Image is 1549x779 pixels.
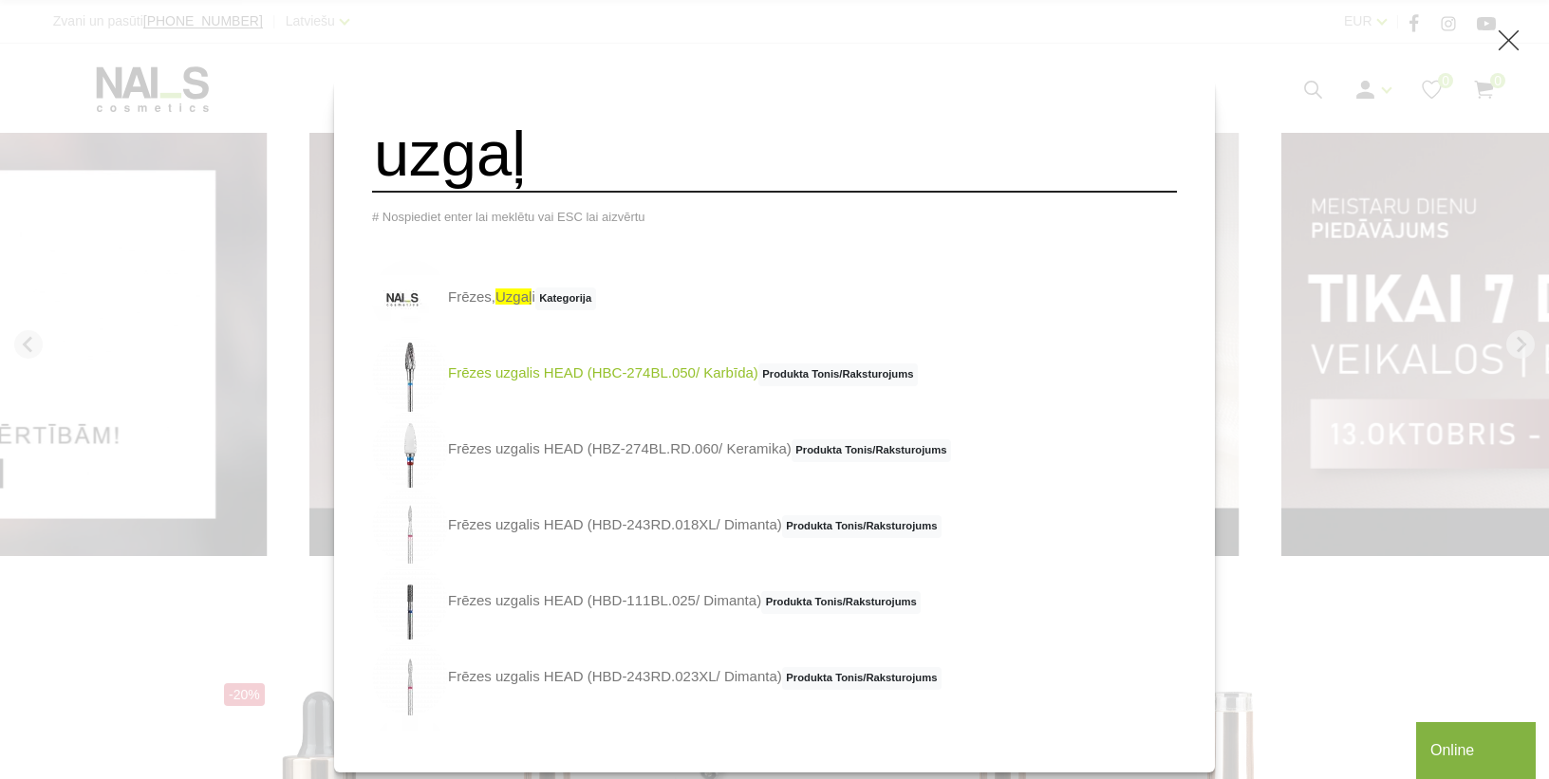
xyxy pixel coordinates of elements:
span: Produkta Tonis/Raksturojums [782,667,942,690]
img: Frēzes uzgaļi ātrai un efektīvai gēla un gēllaku noņemšanai, aparāta manikīra un aparāta pedikīra... [372,564,448,640]
a: Frēzes uzgalis HEAD (HBD-111BL.025/ Dimanta)Produkta Tonis/Raksturojums [372,564,921,640]
a: Frēzes uzgalis HEAD (HBD-243RD.023XL/ Dimanta)Produkta Tonis/Raksturojums [372,640,942,715]
span: Produkta Tonis/Raksturojums [782,515,942,538]
img: Frēzes uzgaļi ātrai un efektīvai gēla un gēllaku noņemšanai, aparāta manikīra un aparāta pedikīra... [372,412,448,488]
img: Frēzes uzgaļi ātrai un efektīvai gēla un gēllaku noņemšanai, aparāta manikīra un aparāta pedikīra... [372,336,448,412]
span: Kategorija [535,287,596,310]
span: Produkta Tonis/Raksturojums [758,363,918,386]
a: Frēzes uzgalis HEAD (HBD-243RD.018XL/ Dimanta)Produkta Tonis/Raksturojums [372,488,942,564]
input: Meklēt produktus ... [372,116,1177,193]
span: Produkta Tonis/Raksturojums [761,591,921,614]
span: # Nospiediet enter lai meklētu vai ESC lai aizvērtu [372,210,645,224]
img: Frēzes uzgaļi ātrai un efektīvai gēla un gēllaku noņemšanai, aparāta manikīra un aparāta pedikīra... [372,640,448,715]
img: Frēzes uzgaļi ātrai un efektīvai gēla un gēllaku noņemšanai, aparāta manikīra un aparāta pedikīra... [372,488,448,564]
span: Produkta Tonis/Raksturojums [792,439,951,462]
iframe: chat widget [1416,718,1540,779]
a: Frēzes uzgalis HEAD (HBZ-274BL.RD.060/ Keramika)Produkta Tonis/Raksturojums [372,412,951,488]
a: Frēzes,uzgaļiKategorija [372,260,596,336]
span: uzgaļ [495,288,532,305]
a: Frēzes uzgalis HEAD (HBC-274BL.050/ Karbīda)Produkta Tonis/Raksturojums [372,336,918,412]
